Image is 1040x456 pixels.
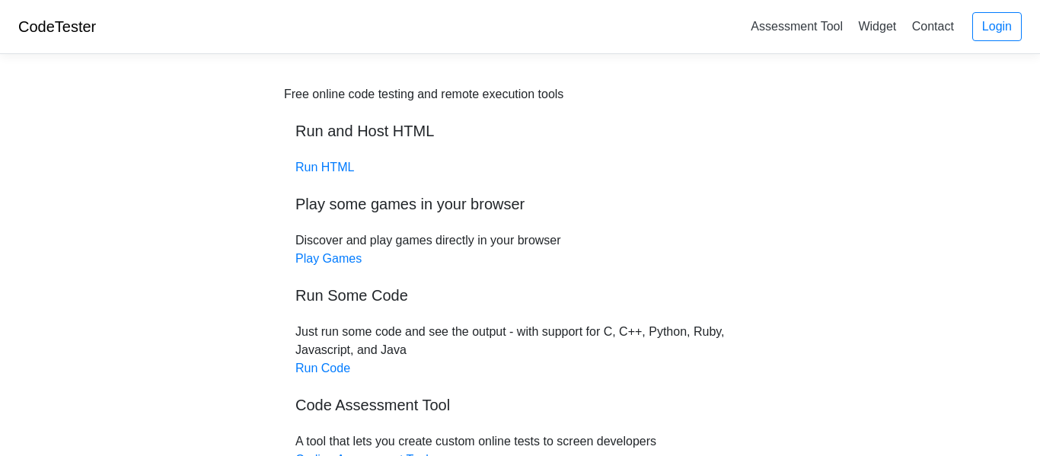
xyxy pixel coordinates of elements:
a: Login [972,12,1022,41]
a: Play Games [295,252,362,265]
a: Assessment Tool [745,14,849,39]
h5: Code Assessment Tool [295,396,745,414]
a: Widget [852,14,902,39]
a: Contact [906,14,960,39]
a: Run HTML [295,161,354,174]
h5: Run and Host HTML [295,122,745,140]
h5: Run Some Code [295,286,745,305]
a: Run Code [295,362,350,375]
a: CodeTester [18,18,96,35]
div: Free online code testing and remote execution tools [284,85,563,104]
h5: Play some games in your browser [295,195,745,213]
